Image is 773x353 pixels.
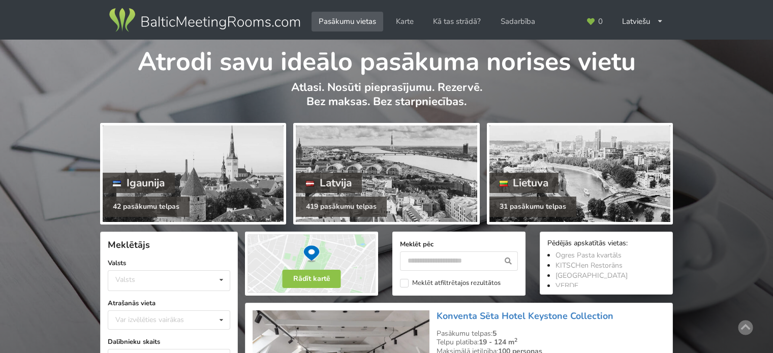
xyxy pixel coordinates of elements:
[245,232,378,296] img: Rādīt kartē
[103,197,190,217] div: 42 pasākumu telpas
[108,298,230,308] label: Atrašanās vieta
[437,338,665,347] div: Telpu platība:
[100,123,286,224] a: Igaunija 42 pasākumu telpas
[555,261,623,270] a: KITSCHen Restorāns
[115,275,135,284] div: Valsts
[108,258,230,268] label: Valsts
[437,310,613,322] a: Konventa Sēta Hotel Keystone Collection
[489,197,576,217] div: 31 pasākumu telpas
[296,173,362,193] div: Latvija
[479,337,517,347] strong: 19 - 124 m
[113,314,207,326] div: Var izvēlēties vairākas
[547,239,665,249] div: Pēdējās apskatītās vietas:
[555,271,628,280] a: [GEOGRAPHIC_DATA]
[514,336,517,344] sup: 2
[283,270,341,288] button: Rādīt kartē
[555,281,578,291] a: VERDE
[489,173,559,193] div: Lietuva
[293,123,479,224] a: Latvija 419 pasākumu telpas
[400,239,518,249] label: Meklēt pēc
[107,6,302,35] img: Baltic Meeting Rooms
[389,12,421,31] a: Karte
[555,250,622,260] a: Ogres Pasta kvartāls
[312,12,383,31] a: Pasākumu vietas
[108,337,230,347] label: Dalībnieku skaits
[437,329,665,338] div: Pasākumu telpas:
[615,12,670,31] div: Latviešu
[103,173,175,193] div: Igaunija
[493,12,542,31] a: Sadarbība
[426,12,488,31] a: Kā tas strādā?
[487,123,673,224] a: Lietuva 31 pasākumu telpas
[108,239,150,251] span: Meklētājs
[296,197,387,217] div: 419 pasākumu telpas
[400,279,501,287] label: Meklēt atfiltrētajos rezultātos
[492,329,497,338] strong: 5
[100,80,673,119] p: Atlasi. Nosūti pieprasījumu. Rezervē. Bez maksas. Bez starpniecības.
[598,18,603,25] span: 0
[100,40,673,78] h1: Atrodi savu ideālo pasākuma norises vietu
